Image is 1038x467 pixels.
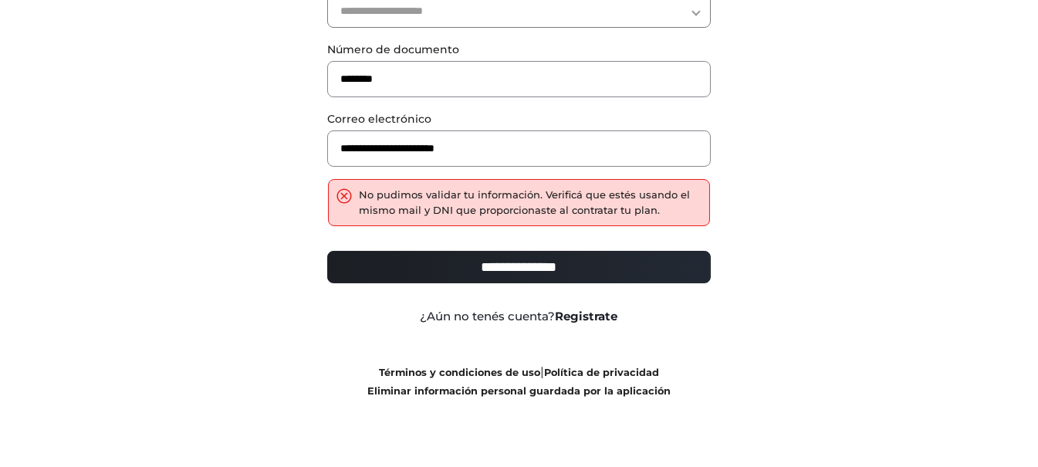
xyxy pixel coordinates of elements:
[544,367,659,378] a: Política de privacidad
[327,42,711,58] label: Número de documento
[327,111,711,127] label: Correo electrónico
[359,188,702,218] div: No pudimos validar tu información. Verificá que estés usando el mismo mail y DNI que proporcionas...
[316,308,722,326] div: ¿Aún no tenés cuenta?
[379,367,540,378] a: Términos y condiciones de uso
[367,385,671,397] a: Eliminar información personal guardada por la aplicación
[556,309,618,323] a: Registrate
[316,363,722,400] div: |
